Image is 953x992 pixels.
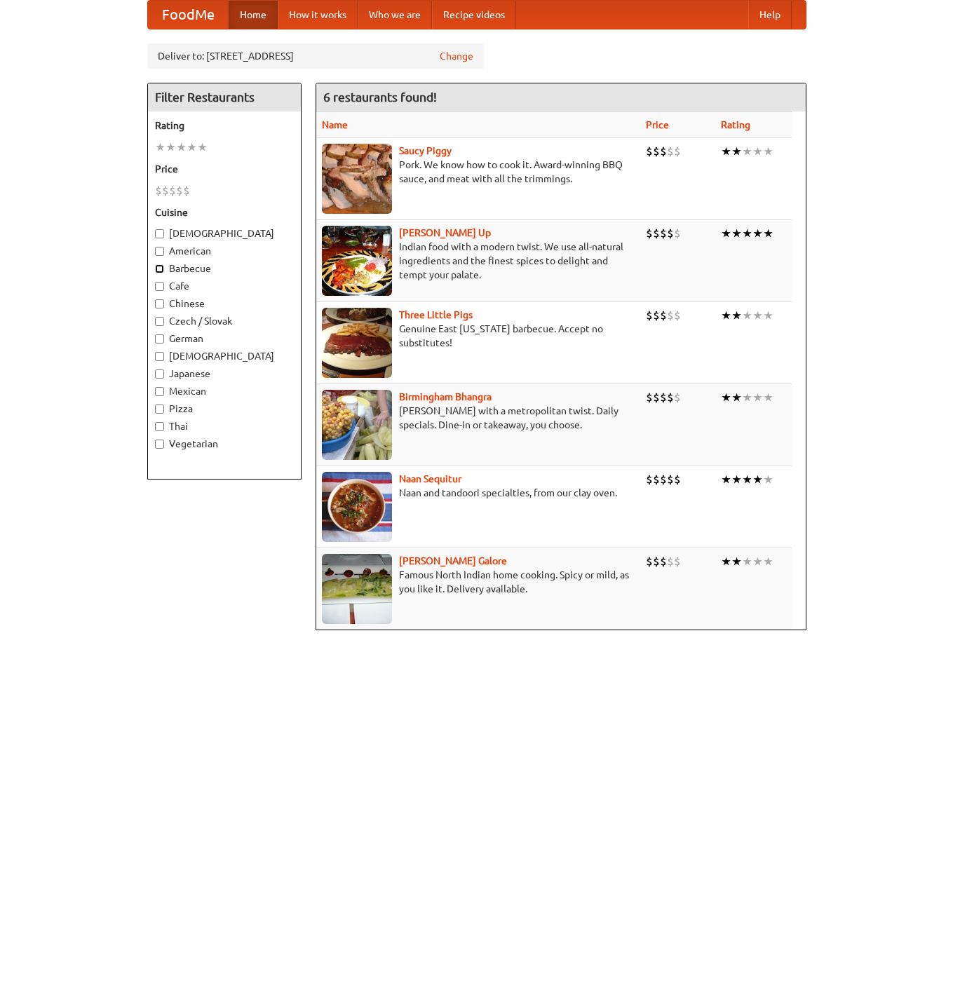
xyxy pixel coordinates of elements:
li: ★ [763,472,773,487]
li: $ [646,144,653,159]
input: Japanese [155,369,164,379]
ng-pluralize: 6 restaurants found! [323,90,437,104]
input: [DEMOGRAPHIC_DATA] [155,229,164,238]
label: [DEMOGRAPHIC_DATA] [155,349,294,363]
li: $ [653,144,660,159]
li: ★ [721,390,731,405]
li: ★ [742,308,752,323]
li: $ [646,472,653,487]
label: Japanese [155,367,294,381]
li: $ [660,226,667,241]
li: $ [646,554,653,569]
li: $ [646,226,653,241]
a: Three Little Pigs [399,309,473,320]
h4: Filter Restaurants [148,83,301,111]
li: ★ [763,554,773,569]
input: Pizza [155,405,164,414]
li: ★ [742,554,752,569]
label: Thai [155,419,294,433]
li: ★ [176,140,187,155]
li: $ [653,308,660,323]
li: ★ [763,226,773,241]
li: $ [155,183,162,198]
li: ★ [155,140,165,155]
li: ★ [752,144,763,159]
li: ★ [165,140,176,155]
h5: Cuisine [155,205,294,219]
h5: Rating [155,118,294,133]
li: ★ [742,390,752,405]
img: saucy.jpg [322,144,392,214]
li: ★ [763,308,773,323]
li: $ [660,144,667,159]
li: $ [667,226,674,241]
label: Barbecue [155,261,294,276]
a: Name [322,119,348,130]
p: Naan and tandoori specialties, from our clay oven. [322,486,635,500]
li: ★ [721,472,731,487]
div: Deliver to: [STREET_ADDRESS] [147,43,484,69]
li: $ [660,554,667,569]
input: Vegetarian [155,440,164,449]
img: curryup.jpg [322,226,392,296]
img: bhangra.jpg [322,390,392,460]
li: ★ [731,390,742,405]
p: Famous North Indian home cooking. Spicy or mild, as you like it. Delivery available. [322,568,635,596]
li: $ [674,554,681,569]
li: $ [162,183,169,198]
a: Recipe videos [432,1,516,29]
p: Indian food with a modern twist. We use all-natural ingredients and the finest spices to delight ... [322,240,635,282]
input: American [155,247,164,256]
label: Chinese [155,297,294,311]
label: German [155,332,294,346]
li: $ [667,472,674,487]
li: $ [667,308,674,323]
label: Vegetarian [155,437,294,451]
a: Naan Sequitur [399,473,461,484]
li: $ [653,226,660,241]
li: $ [674,144,681,159]
li: ★ [752,308,763,323]
li: ★ [197,140,208,155]
a: [PERSON_NAME] Galore [399,555,507,566]
a: Saucy Piggy [399,145,452,156]
a: Birmingham Bhangra [399,391,492,402]
li: $ [667,554,674,569]
li: ★ [187,140,197,155]
li: $ [674,390,681,405]
a: Price [646,119,669,130]
li: $ [674,226,681,241]
li: ★ [752,554,763,569]
li: ★ [763,144,773,159]
p: [PERSON_NAME] with a metropolitan twist. Daily specials. Dine-in or takeaway, you choose. [322,404,635,432]
li: $ [674,472,681,487]
li: ★ [752,390,763,405]
a: FoodMe [148,1,229,29]
a: Help [748,1,792,29]
li: $ [660,472,667,487]
li: ★ [731,554,742,569]
h5: Price [155,162,294,176]
li: $ [183,183,190,198]
li: ★ [721,554,731,569]
li: $ [653,472,660,487]
li: ★ [763,390,773,405]
a: Rating [721,119,750,130]
input: German [155,334,164,344]
li: ★ [742,226,752,241]
a: Home [229,1,278,29]
a: Who we are [358,1,432,29]
img: littlepigs.jpg [322,308,392,378]
label: Mexican [155,384,294,398]
input: Chinese [155,299,164,308]
li: ★ [752,472,763,487]
a: [PERSON_NAME] Up [399,227,491,238]
input: [DEMOGRAPHIC_DATA] [155,352,164,361]
li: $ [674,308,681,323]
p: Genuine East [US_STATE] barbecue. Accept no substitutes! [322,322,635,350]
li: ★ [721,144,731,159]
